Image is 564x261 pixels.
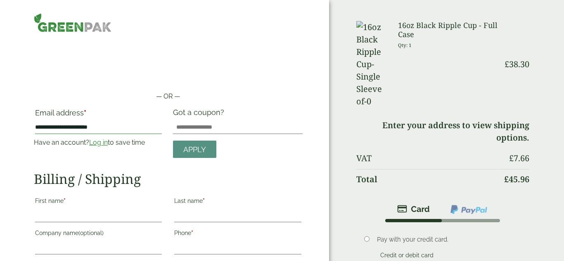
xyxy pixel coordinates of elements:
[173,108,227,121] label: Got a coupon?
[35,227,162,241] label: Company name
[397,204,430,214] img: stripe.png
[34,171,303,187] h2: Billing / Shipping
[174,227,301,241] label: Phone
[78,230,104,236] span: (optional)
[34,13,111,32] img: GreenPak Supplies
[450,204,488,215] img: ppcp-gateway.png
[191,230,193,236] abbr: required
[173,141,216,158] a: Apply
[35,109,162,121] label: Email address
[377,235,518,244] p: Pay with your credit card.
[356,169,498,189] th: Total
[504,174,529,185] bdi: 45.96
[183,145,206,154] span: Apply
[89,139,108,146] a: Log in
[35,195,162,209] label: First name
[356,21,388,108] img: 16oz Black Ripple Cup-Single Sleeve of-0
[34,92,303,101] p: — OR —
[505,59,509,70] span: £
[509,153,529,164] bdi: 7.66
[34,65,303,82] iframe: Secure payment button frame
[398,42,412,48] small: Qty: 1
[509,153,514,164] span: £
[174,195,301,209] label: Last name
[377,252,437,261] label: Credit or debit card
[356,115,529,148] td: Enter your address to view shipping options.
[398,21,498,39] h3: 16oz Black Ripple Cup - Full Case
[64,198,66,204] abbr: required
[356,148,498,168] th: VAT
[203,198,205,204] abbr: required
[505,59,529,70] bdi: 38.30
[34,138,163,148] p: Have an account? to save time
[84,108,86,117] abbr: required
[504,174,509,185] span: £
